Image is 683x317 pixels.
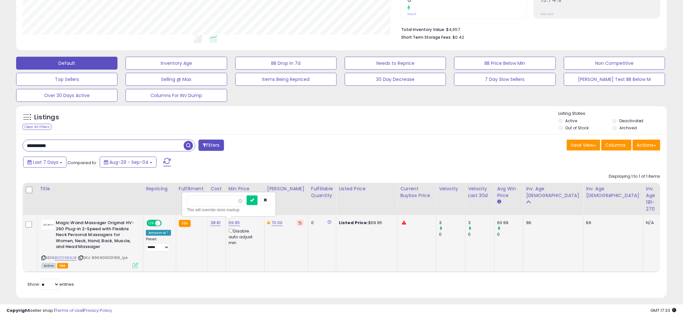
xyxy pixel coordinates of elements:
button: Inventory Age [126,57,227,70]
div: 0 [311,220,331,226]
b: Listed Price: [339,220,368,226]
span: FBA [57,263,68,269]
span: All listings currently available for purchase on Amazon [41,263,56,269]
button: Filters [199,140,224,151]
button: 30 Day Decrease [345,73,446,86]
span: ON [147,221,155,226]
img: 212flIUZgqL._SL40_.jpg [41,220,54,230]
p: Listing States: [559,111,667,117]
button: Needs to Reprice [345,57,446,70]
span: | SKU: 896909001916_1pk [78,255,128,260]
a: Privacy Policy [84,307,112,313]
div: Disable auto adjust min [229,227,260,246]
button: Save View [567,140,600,151]
div: seller snap | | [6,308,112,314]
button: Over 30 Days Active [16,89,117,102]
div: Inv. Age [DEMOGRAPHIC_DATA] [526,185,581,199]
b: Magic Wand Massager Original HV-260 Plug-in 2-Speed with Flexible Neck Personal Massagers for Wom... [56,220,134,252]
a: Terms of Use [55,307,83,313]
div: $69.95 [339,220,392,226]
button: Aug-29 - Sep-04 [100,157,157,168]
div: Velocity [439,185,463,192]
h5: Listings [34,113,59,122]
small: Avg Win Price. [497,199,501,205]
div: Inv. Age 181-270 [646,185,663,213]
label: Archived [619,125,637,131]
div: 0 [439,232,465,237]
div: [PERSON_NAME] [267,185,306,192]
div: N/A [646,220,661,226]
button: 7 Day Slow Sellers [454,73,556,86]
div: Amazon AI * [146,230,171,236]
div: Fulfillment [179,185,205,192]
button: Last 7 Days [23,157,66,168]
span: OFF [161,221,171,226]
b: Total Inventory Value: [401,27,445,32]
a: B000K8ALI8 [55,255,77,261]
div: Current Buybox Price [400,185,433,199]
div: 60.99 [497,220,523,226]
div: 3 [468,220,494,226]
button: Actions [633,140,660,151]
button: Selling @ Max [126,73,227,86]
div: Inv. Age [DEMOGRAPHIC_DATA] [586,185,641,199]
div: 96 [526,220,578,226]
div: Displaying 1 to 1 of 1 items [609,173,660,180]
b: Short Term Storage Fees: [401,35,452,40]
div: Fulfillable Quantity [311,185,333,199]
button: BB Price Below Min [454,57,556,70]
span: $0.42 [453,34,464,40]
button: Columns For INV Dump [126,89,227,102]
div: Avg Win Price [497,185,521,199]
div: Clear All Filters [23,124,51,130]
button: BB Drop in 7d [235,57,337,70]
div: 96 [586,220,638,226]
span: Last 7 Days [33,159,58,165]
div: Preset: [146,237,171,252]
div: 0 [468,232,494,237]
div: Listed Price [339,185,395,192]
span: Aug-29 - Sep-04 [109,159,148,165]
label: Out of Stock [566,125,589,131]
a: 70.00 [271,220,283,226]
button: Columns [601,140,632,151]
small: Prev: 0 [407,12,416,16]
div: Velocity Last 30d [468,185,492,199]
small: Prev: N/A [541,12,553,16]
div: Min Price [229,185,262,192]
button: Non Competitive [564,57,665,70]
span: Compared to: [67,160,97,166]
button: Top Sellers [16,73,117,86]
button: Items Being Repriced [235,73,337,86]
a: 38.81 [210,220,221,226]
div: 3 [439,220,465,226]
label: Deactivated [619,118,644,124]
div: Cost [210,185,223,192]
div: Repricing [146,185,173,192]
span: Columns [606,142,626,148]
button: [PERSON_NAME] Test BB Below M [564,73,665,86]
div: This will override store markup [187,207,271,213]
span: Show: entries [27,281,74,287]
label: Active [566,118,577,124]
small: FBA [179,220,191,227]
li: $4,657 [401,25,656,33]
span: 2025-09-12 17:33 GMT [651,307,677,313]
div: 0 [497,232,523,237]
button: Default [16,57,117,70]
a: 69.95 [229,220,240,226]
strong: Copyright [6,307,30,313]
div: Title [40,185,140,192]
div: ASIN: [41,220,138,268]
